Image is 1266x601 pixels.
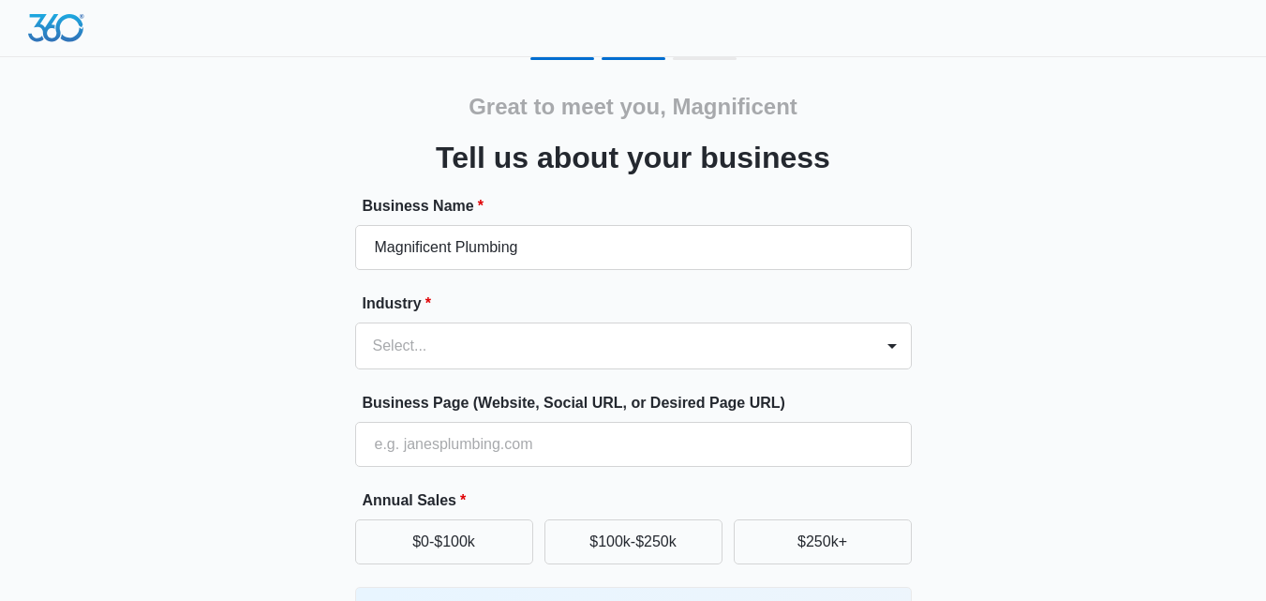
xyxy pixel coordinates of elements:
[363,392,919,414] label: Business Page (Website, Social URL, or Desired Page URL)
[544,519,722,564] button: $100k-$250k
[734,519,912,564] button: $250k+
[363,195,919,218] label: Business Name
[469,90,797,124] h2: Great to meet you, Magnificent
[355,225,912,270] input: e.g. Jane's Plumbing
[436,135,830,180] h3: Tell us about your business
[355,422,912,467] input: e.g. janesplumbing.com
[363,489,919,512] label: Annual Sales
[363,293,919,315] label: Industry
[355,519,533,564] button: $0-$100k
